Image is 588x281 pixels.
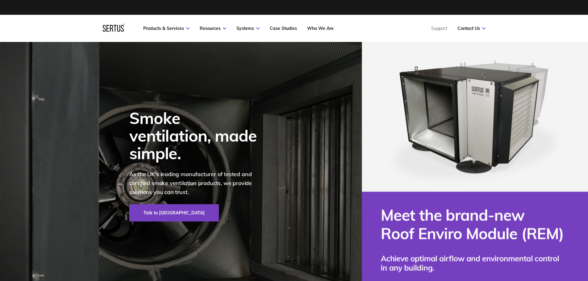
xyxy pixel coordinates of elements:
[270,26,297,31] a: Case Studies
[307,26,334,31] a: Who We Are
[129,204,219,221] a: Talk to [GEOGRAPHIC_DATA]
[236,26,260,31] a: Systems
[129,170,265,196] p: As the UK's leading manufacturer of tested and certified smoke ventilation products, we provide s...
[143,26,190,31] a: Products & Services
[431,26,447,31] a: Support
[200,26,226,31] a: Resources
[129,109,265,162] div: Smoke ventilation, made simple.
[457,26,486,31] a: Contact Us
